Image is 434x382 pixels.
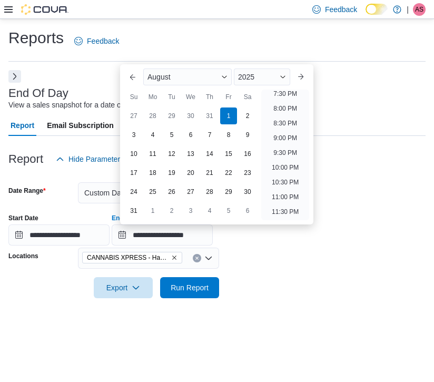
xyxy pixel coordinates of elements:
[268,176,303,189] li: 10:30 PM
[366,4,388,15] input: Dark Mode
[415,3,423,16] span: AS
[21,4,68,15] img: Cova
[163,89,180,105] div: Tu
[201,126,218,143] div: day-7
[261,90,309,220] ul: Time
[52,149,128,170] button: Hide Parameters
[204,254,213,262] button: Open list of options
[220,145,237,162] div: day-15
[163,183,180,200] div: day-26
[144,126,161,143] div: day-4
[239,89,256,105] div: Sa
[325,4,357,15] span: Feedback
[124,106,257,220] div: August, 2025
[125,89,142,105] div: Su
[220,126,237,143] div: day-8
[269,87,301,100] li: 7:30 PM
[201,145,218,162] div: day-14
[201,202,218,219] div: day-4
[100,277,146,298] span: Export
[94,277,153,298] button: Export
[201,183,218,200] div: day-28
[11,115,34,136] span: Report
[8,70,21,83] button: Next
[144,107,161,124] div: day-28
[82,252,182,263] span: CANNABIS XPRESS - Hampton (Main Street)
[112,224,213,246] input: Press the down key to enter a popover containing a calendar. Press the escape key to close the po...
[269,102,301,115] li: 8:00 PM
[8,214,38,222] label: Start Date
[220,202,237,219] div: day-5
[239,126,256,143] div: day-9
[182,164,199,181] div: day-20
[268,205,303,218] li: 11:30 PM
[269,117,301,130] li: 8:30 PM
[269,146,301,159] li: 9:30 PM
[144,89,161,105] div: Mo
[70,31,123,52] a: Feedback
[125,183,142,200] div: day-24
[220,164,237,181] div: day-22
[238,73,254,81] span: 2025
[125,126,142,143] div: day-3
[8,27,64,48] h1: Reports
[220,107,237,124] div: day-1
[87,36,119,46] span: Feedback
[125,202,142,219] div: day-31
[8,153,43,165] h3: Report
[239,202,256,219] div: day-6
[8,87,68,100] h3: End Of Day
[68,154,124,164] span: Hide Parameters
[182,89,199,105] div: We
[292,68,309,85] button: Next month
[144,202,161,219] div: day-1
[193,254,201,262] button: Clear input
[407,3,409,16] p: |
[144,164,161,181] div: day-18
[125,145,142,162] div: day-10
[144,145,161,162] div: day-11
[220,89,237,105] div: Fr
[239,145,256,162] div: day-16
[143,68,232,85] div: Button. Open the month selector. August is currently selected.
[124,68,141,85] button: Previous Month
[239,107,256,124] div: day-2
[112,214,139,222] label: End Date
[182,107,199,124] div: day-30
[144,183,161,200] div: day-25
[163,126,180,143] div: day-5
[268,191,303,203] li: 11:00 PM
[125,107,142,124] div: day-27
[269,132,301,144] li: 9:00 PM
[163,202,180,219] div: day-2
[182,183,199,200] div: day-27
[220,183,237,200] div: day-29
[268,161,303,174] li: 10:00 PM
[182,145,199,162] div: day-13
[163,107,180,124] div: day-29
[163,164,180,181] div: day-19
[8,100,163,111] div: View a sales snapshot for a date or date range.
[47,115,114,136] span: Email Subscription
[171,282,209,293] span: Run Report
[8,224,110,246] input: Press the down key to open a popover containing a calendar.
[87,252,169,263] span: CANNABIS XPRESS - Hampton ([GEOGRAPHIC_DATA])
[163,145,180,162] div: day-12
[182,126,199,143] div: day-6
[160,277,219,298] button: Run Report
[201,89,218,105] div: Th
[239,164,256,181] div: day-23
[182,202,199,219] div: day-3
[201,164,218,181] div: day-21
[201,107,218,124] div: day-31
[8,252,38,260] label: Locations
[239,183,256,200] div: day-30
[147,73,171,81] span: August
[171,254,177,261] button: Remove CANNABIS XPRESS - Hampton (Main Street) from selection in this group
[413,3,426,16] div: Amanda Styka
[78,182,219,203] button: Custom Date
[8,187,46,195] label: Date Range
[234,68,290,85] div: Button. Open the year selector. 2025 is currently selected.
[125,164,142,181] div: day-17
